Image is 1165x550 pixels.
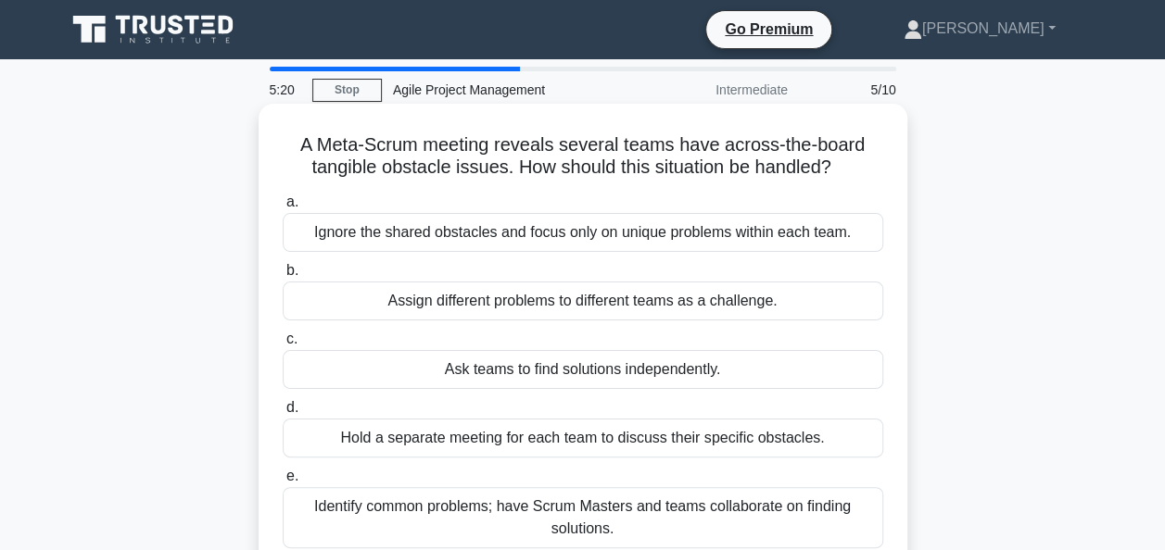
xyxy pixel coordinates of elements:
div: Hold a separate meeting for each team to discuss their specific obstacles. [283,419,883,457]
div: 5/10 [799,71,907,108]
a: [PERSON_NAME] [859,10,1100,47]
div: Intermediate [637,71,799,108]
div: Identify common problems; have Scrum Masters and teams collaborate on finding solutions. [283,487,883,548]
a: Go Premium [714,18,824,41]
a: Stop [312,79,382,102]
span: e. [286,468,298,483]
span: a. [286,194,298,209]
span: d. [286,399,298,415]
span: c. [286,331,298,346]
div: 5:20 [259,71,312,108]
div: Ask teams to find solutions independently. [283,350,883,389]
div: Agile Project Management [382,71,637,108]
span: b. [286,262,298,278]
div: Ignore the shared obstacles and focus only on unique problems within each team. [283,213,883,252]
h5: A Meta-Scrum meeting reveals several teams have across-the-board tangible obstacle issues. How sh... [281,133,885,180]
div: Assign different problems to different teams as a challenge. [283,281,883,320]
